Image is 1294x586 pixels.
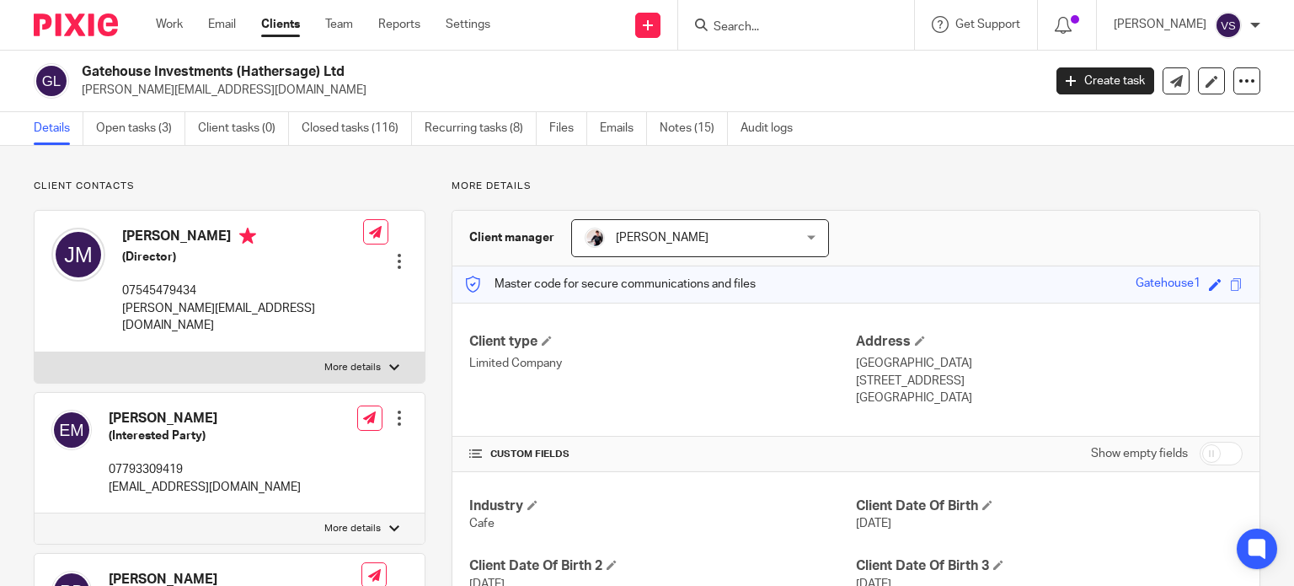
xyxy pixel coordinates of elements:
[109,461,301,478] p: 07793309419
[856,373,1243,390] p: [STREET_ADDRESS]
[325,16,353,33] a: Team
[856,518,891,530] span: [DATE]
[425,112,537,145] a: Recurring tasks (8)
[109,410,301,427] h4: [PERSON_NAME]
[239,228,256,245] i: Primary
[34,180,425,193] p: Client contacts
[712,20,864,35] input: Search
[469,448,856,461] h4: CUSTOM FIELDS
[955,19,1020,30] span: Get Support
[34,63,69,99] img: svg%3E
[1215,12,1242,39] img: svg%3E
[82,63,842,81] h2: Gatehouse Investments (Hathersage) Ltd
[122,282,363,299] p: 07545479434
[51,410,92,450] img: svg%3E
[208,16,236,33] a: Email
[302,112,412,145] a: Closed tasks (116)
[122,249,363,266] h5: (Director)
[465,276,756,293] p: Master code for secure communications and files
[741,112,805,145] a: Audit logs
[446,16,490,33] a: Settings
[856,333,1243,351] h4: Address
[469,355,856,372] p: Limited Company
[324,361,381,374] p: More details
[616,232,708,244] span: [PERSON_NAME]
[1114,16,1206,33] p: [PERSON_NAME]
[34,112,83,145] a: Details
[261,16,300,33] a: Clients
[96,112,185,145] a: Open tasks (3)
[469,333,856,351] h4: Client type
[856,557,1243,575] h4: Client Date Of Birth 3
[452,180,1260,193] p: More details
[109,479,301,496] p: [EMAIL_ADDRESS][DOMAIN_NAME]
[469,518,495,530] span: Cafe
[198,112,289,145] a: Client tasks (0)
[856,497,1243,515] h4: Client Date Of Birth
[1136,275,1200,294] div: Gatehouse1
[34,13,118,36] img: Pixie
[82,82,1031,99] p: [PERSON_NAME][EMAIL_ADDRESS][DOMAIN_NAME]
[324,522,381,535] p: More details
[549,112,587,145] a: Files
[600,112,647,145] a: Emails
[585,228,605,248] img: AV307615.jpg
[1056,67,1154,94] a: Create task
[856,390,1243,406] p: [GEOGRAPHIC_DATA]
[122,300,363,335] p: [PERSON_NAME][EMAIL_ADDRESS][DOMAIN_NAME]
[469,229,554,246] h3: Client manager
[378,16,420,33] a: Reports
[1091,445,1188,462] label: Show empty fields
[660,112,728,145] a: Notes (15)
[122,228,363,249] h4: [PERSON_NAME]
[469,497,856,515] h4: Industry
[156,16,183,33] a: Work
[109,427,301,444] h5: (Interested Party)
[51,228,105,282] img: svg%3E
[856,355,1243,372] p: [GEOGRAPHIC_DATA]
[469,557,856,575] h4: Client Date Of Birth 2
